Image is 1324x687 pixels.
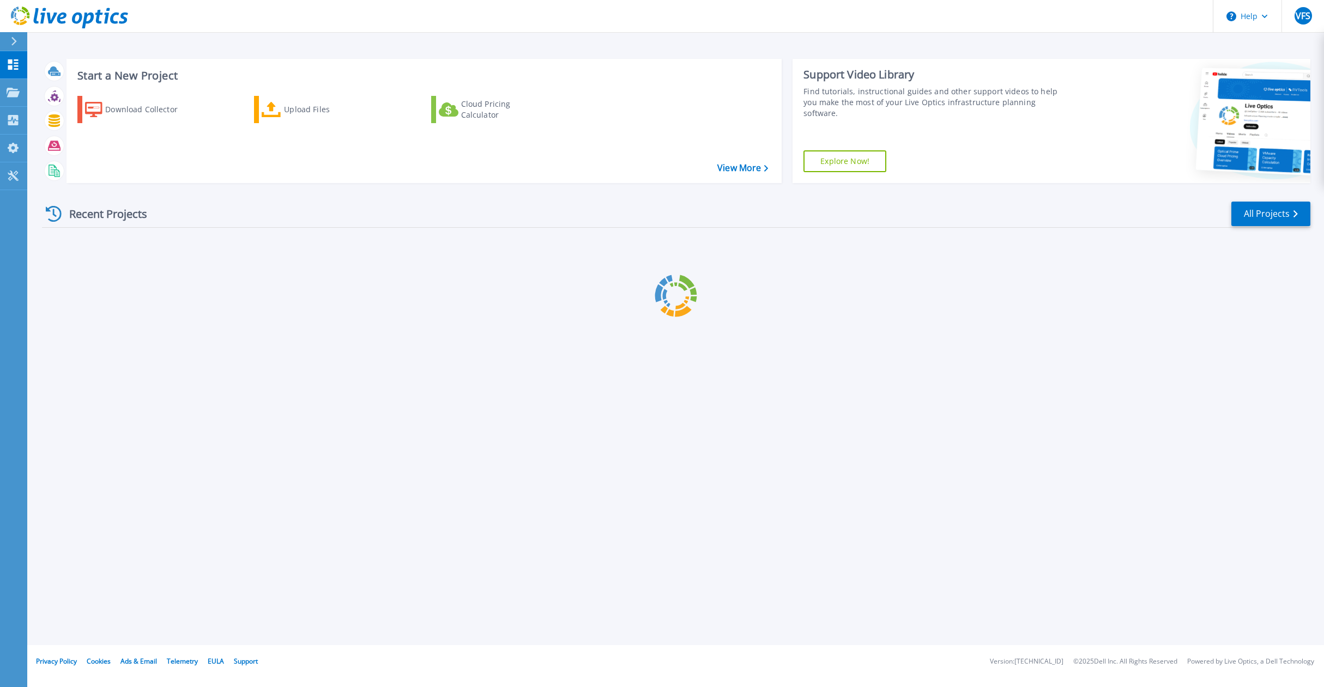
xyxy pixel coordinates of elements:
li: © 2025 Dell Inc. All Rights Reserved [1073,658,1177,665]
div: Find tutorials, instructional guides and other support videos to help you make the most of your L... [803,86,1071,119]
a: Download Collector [77,96,199,123]
span: VFS [1296,11,1310,20]
a: View More [717,163,768,173]
div: Upload Files [284,99,371,120]
a: Upload Files [254,96,376,123]
div: Support Video Library [803,68,1071,82]
li: Powered by Live Optics, a Dell Technology [1187,658,1314,665]
a: Privacy Policy [36,656,77,666]
a: Explore Now! [803,150,886,172]
a: Support [234,656,258,666]
h3: Start a New Project [77,70,767,82]
div: Cloud Pricing Calculator [461,99,548,120]
a: All Projects [1231,202,1310,226]
a: Cloud Pricing Calculator [431,96,553,123]
div: Download Collector [105,99,192,120]
a: Telemetry [167,656,198,666]
a: EULA [208,656,224,666]
li: Version: [TECHNICAL_ID] [990,658,1063,665]
a: Cookies [87,656,111,666]
a: Ads & Email [120,656,157,666]
div: Recent Projects [42,200,162,227]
